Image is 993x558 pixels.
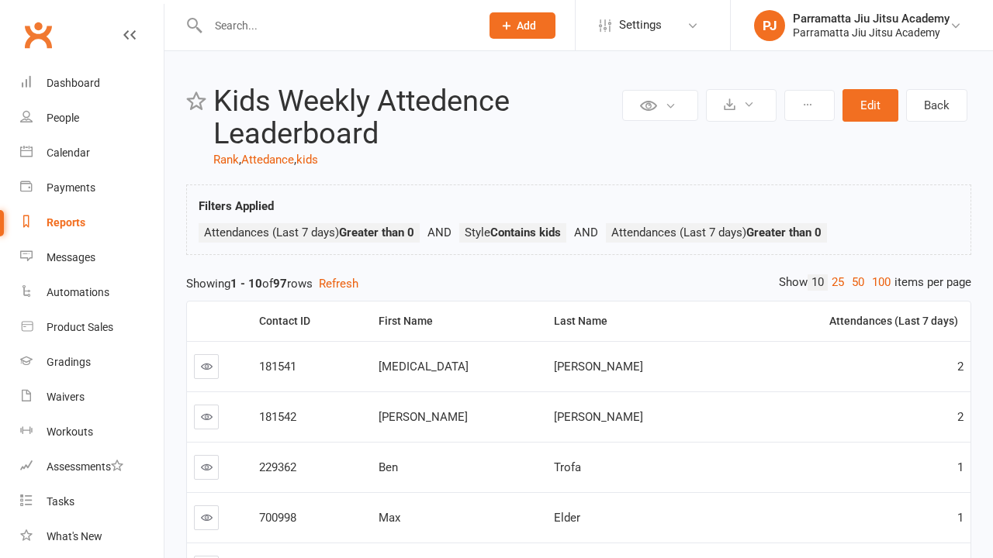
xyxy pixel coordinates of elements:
span: [PERSON_NAME] [554,410,643,424]
a: Dashboard [20,66,164,101]
a: Assessments [20,449,164,484]
a: Waivers [20,380,164,415]
div: Messages [47,251,95,263]
span: Max [379,511,400,525]
strong: 97 [273,277,287,291]
strong: 1 - 10 [230,277,262,291]
div: Automations [47,286,109,298]
div: Product Sales [47,321,113,333]
div: Assessments [47,460,123,473]
a: Gradings [20,345,164,380]
div: Payments [47,181,95,194]
div: Waivers [47,391,85,403]
div: Tasks [47,495,74,508]
div: Gradings [47,356,91,368]
a: Payments [20,170,164,205]
button: Edit [842,89,898,122]
span: Style [465,226,561,239]
input: Search... [203,15,469,36]
span: , [239,153,241,167]
span: Attendances (Last 7 days) [204,226,414,239]
a: Calendar [20,136,164,170]
span: , [294,153,296,167]
a: Back [906,89,967,122]
a: Automations [20,275,164,310]
span: Trofa [554,460,581,474]
a: Rank [213,153,239,167]
a: What's New [20,519,164,554]
div: Dashboard [47,77,100,89]
a: People [20,101,164,136]
span: 1 [957,460,964,474]
div: Contact ID [259,315,358,327]
a: Attedance [241,153,294,167]
span: 181541 [259,360,296,374]
span: 2 [957,410,964,424]
span: Elder [554,511,580,525]
strong: Filters Applied [199,199,274,213]
a: 50 [848,274,868,291]
strong: Greater than 0 [339,226,414,239]
a: Clubworx [19,15,57,54]
a: 25 [828,274,848,291]
a: kids [296,153,318,167]
div: PJ [754,10,785,41]
span: 2 [957,360,964,374]
span: [PERSON_NAME] [554,360,643,374]
h2: Kids Weekly Attedence Leaderboard [213,85,618,150]
div: Attendances (Last 7 days) [728,315,958,327]
span: 700998 [259,511,296,525]
div: Show items per page [779,274,971,291]
div: Reports [47,216,85,229]
button: Refresh [319,274,358,293]
span: Ben [379,460,398,474]
div: What's New [47,530,102,542]
a: Product Sales [20,310,164,345]
strong: Contains kids [490,226,561,239]
div: Workouts [47,425,93,438]
span: Attendances (Last 7 days) [611,226,822,239]
span: 181542 [259,410,296,424]
a: Workouts [20,415,164,449]
div: First Name [379,315,535,327]
span: Settings [619,8,662,43]
div: Last Name [554,315,708,327]
button: Add [490,12,555,39]
span: [MEDICAL_DATA] [379,360,469,374]
span: Add [517,19,536,32]
a: Tasks [20,484,164,519]
div: People [47,112,79,124]
div: Parramatta Jiu Jitsu Academy [793,12,950,26]
span: 1 [957,511,964,525]
span: [PERSON_NAME] [379,410,468,424]
div: Parramatta Jiu Jitsu Academy [793,26,950,40]
a: 100 [868,274,894,291]
a: 10 [808,274,828,291]
div: Calendar [47,146,90,159]
strong: Greater than 0 [746,226,822,239]
a: Messages [20,240,164,275]
div: Showing of rows [186,274,971,293]
span: 229362 [259,460,296,474]
a: Reports [20,205,164,240]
